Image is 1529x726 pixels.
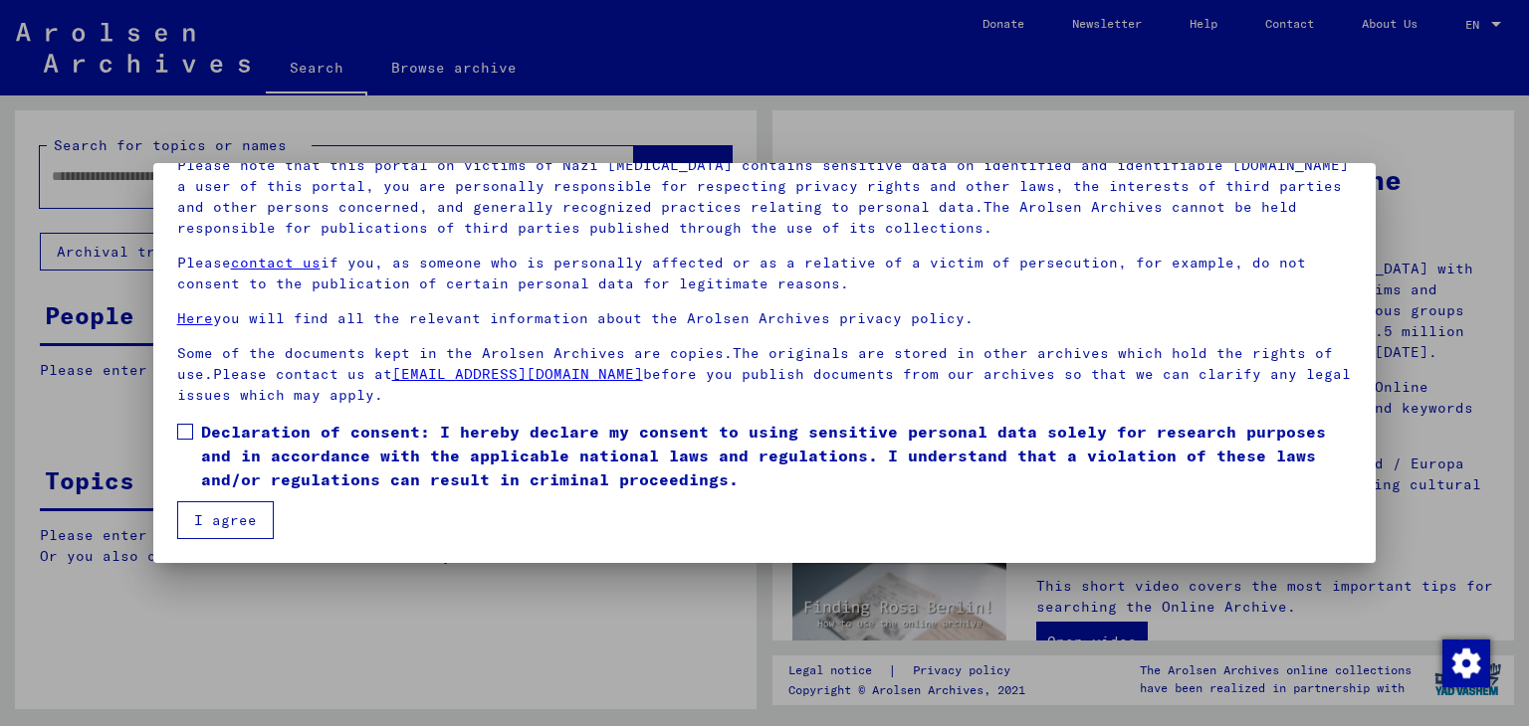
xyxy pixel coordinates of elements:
span: Declaration of consent: I hereby declare my consent to using sensitive personal data solely for r... [201,420,1353,491]
a: contact us [231,254,321,272]
a: [EMAIL_ADDRESS][DOMAIN_NAME] [392,365,643,383]
p: you will find all the relevant information about the Arolsen Archives privacy policy. [177,308,1353,329]
a: Here [177,309,213,327]
p: Please note that this portal on victims of Nazi [MEDICAL_DATA] contains sensitive data on identif... [177,155,1353,239]
p: Some of the documents kept in the Arolsen Archives are copies.The originals are stored in other a... [177,343,1353,406]
img: Change consent [1442,639,1490,687]
button: I agree [177,501,274,539]
p: Please if you, as someone who is personally affected or as a relative of a victim of persecution,... [177,253,1353,294]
